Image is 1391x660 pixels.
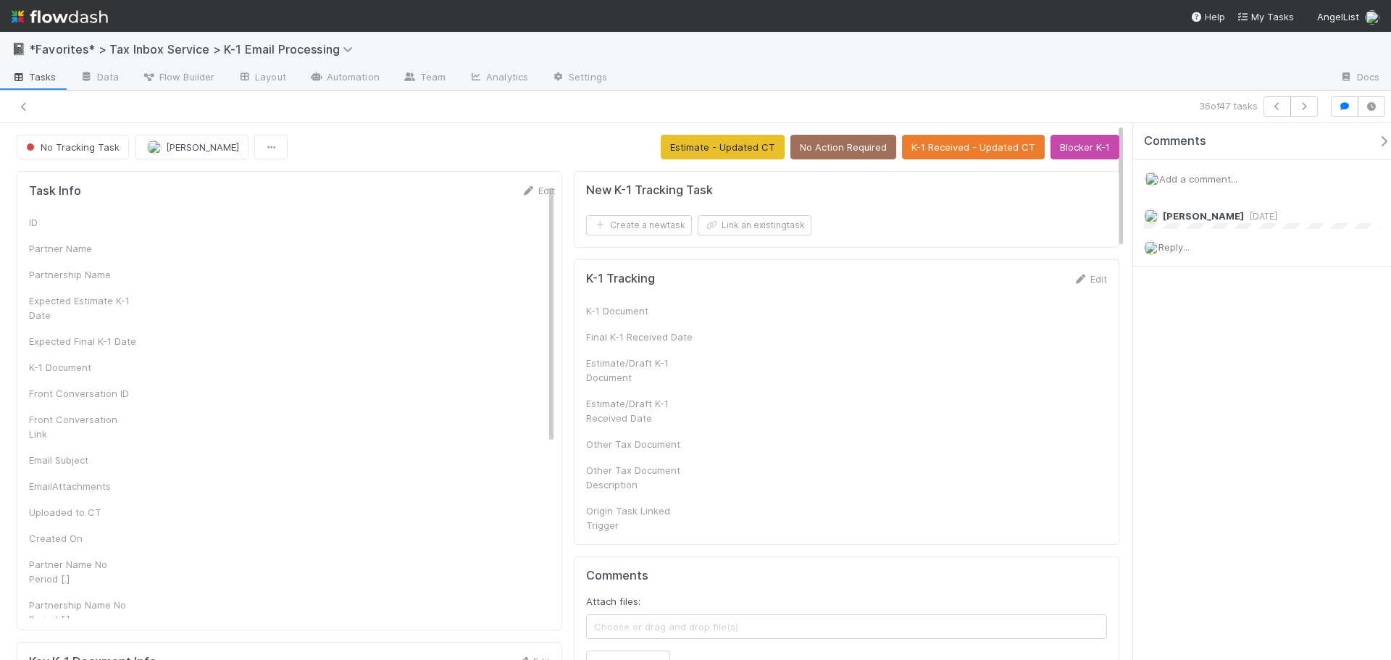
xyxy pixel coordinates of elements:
[391,67,457,90] a: Team
[29,241,138,256] div: Partner Name
[29,293,138,322] div: Expected Estimate K-1 Date
[29,184,81,199] h5: Task Info
[1073,273,1107,285] a: Edit
[29,479,138,493] div: EmailAttachments
[12,43,26,55] span: 📓
[586,437,695,451] div: Other Tax Document
[661,135,785,159] button: Estimate - Updated CT
[1163,210,1244,222] span: [PERSON_NAME]
[29,598,138,627] div: Partnership Name No Period [.]
[1144,134,1206,149] span: Comments
[29,386,138,401] div: Front Conversation ID
[1365,10,1379,25] img: avatar_37569647-1c78-4889-accf-88c08d42a236.png
[29,360,138,375] div: K-1 Document
[29,42,360,57] span: *Favorites* > Tax Inbox Service > K-1 Email Processing
[1050,135,1119,159] button: Blocker K-1
[586,504,695,532] div: Origin Task Linked Trigger
[1159,173,1237,185] span: Add a comment...
[23,141,120,153] span: No Tracking Task
[29,453,138,467] div: Email Subject
[1190,9,1225,24] div: Help
[166,141,239,153] span: [PERSON_NAME]
[1237,11,1294,22] span: My Tasks
[540,67,619,90] a: Settings
[902,135,1045,159] button: K-1 Received - Updated CT
[586,463,695,492] div: Other Tax Document Description
[135,135,248,159] button: [PERSON_NAME]
[130,67,226,90] a: Flow Builder
[298,67,391,90] a: Automation
[29,531,138,546] div: Created On
[29,505,138,519] div: Uploaded to CT
[1144,209,1158,223] img: avatar_cbf6e7c1-1692-464b-bc1b-b8582b2cbdce.png
[586,569,1107,583] h5: Comments
[29,334,138,348] div: Expected Final K-1 Date
[1144,241,1158,255] img: avatar_37569647-1c78-4889-accf-88c08d42a236.png
[586,215,692,235] button: Create a newtask
[29,215,138,230] div: ID
[586,594,640,609] label: Attach files:
[226,67,298,90] a: Layout
[1317,11,1359,22] span: AngelList
[587,615,1106,638] span: Choose or drag and drop file(s)
[29,557,138,586] div: Partner Name No Period [.]
[17,135,129,159] button: No Tracking Task
[790,135,896,159] button: No Action Required
[586,183,713,198] h5: New K-1 Tracking Task
[29,267,138,282] div: Partnership Name
[521,185,555,196] a: Edit
[586,272,655,286] h5: K-1 Tracking
[1145,172,1159,186] img: avatar_37569647-1c78-4889-accf-88c08d42a236.png
[1158,241,1190,253] span: Reply...
[29,412,138,441] div: Front Conversation Link
[68,67,130,90] a: Data
[12,70,57,84] span: Tasks
[1199,99,1258,113] span: 36 of 47 tasks
[586,330,695,344] div: Final K-1 Received Date
[1328,67,1391,90] a: Docs
[586,356,695,385] div: Estimate/Draft K-1 Document
[1237,9,1294,24] a: My Tasks
[12,4,108,29] img: logo-inverted-e16ddd16eac7371096b0.svg
[586,396,695,425] div: Estimate/Draft K-1 Received Date
[147,140,162,154] img: avatar_711f55b7-5a46-40da-996f-bc93b6b86381.png
[698,215,811,235] button: Link an existingtask
[1244,211,1277,222] span: [DATE]
[586,304,695,318] div: K-1 Document
[142,70,214,84] span: Flow Builder
[457,67,540,90] a: Analytics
